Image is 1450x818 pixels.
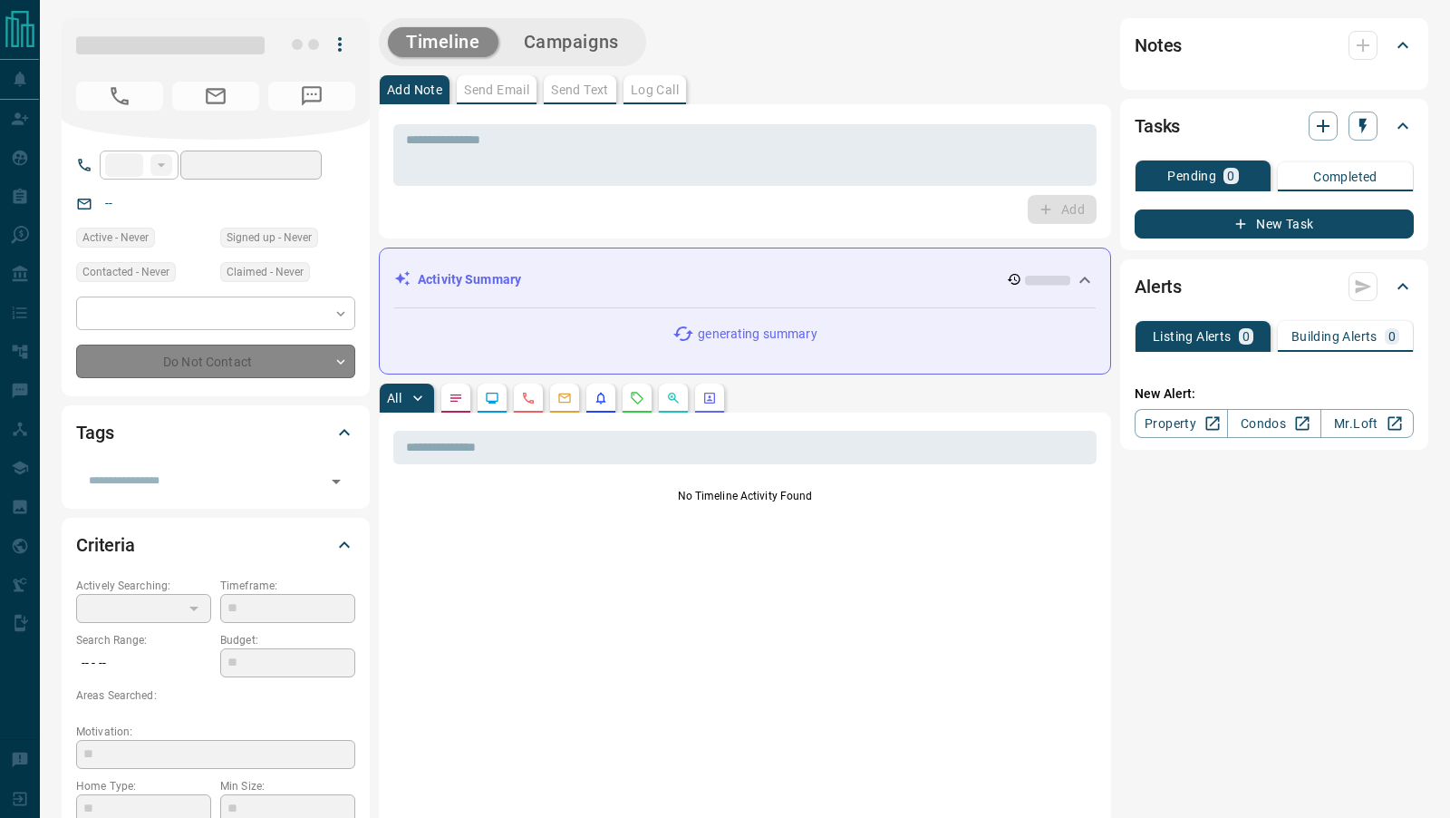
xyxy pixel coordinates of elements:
p: Add Note [387,83,442,96]
p: Activity Summary [418,270,521,289]
span: Claimed - Never [227,263,304,281]
p: Home Type: [76,778,211,794]
span: No Number [268,82,355,111]
svg: Lead Browsing Activity [485,391,499,405]
p: Building Alerts [1291,330,1377,343]
div: Do Not Contact [76,345,355,378]
div: Activity Summary [394,263,1096,297]
span: Active - Never [82,229,149,247]
p: Budget: [220,632,355,648]
a: Property [1135,409,1228,438]
div: Alerts [1135,265,1414,308]
p: 0 [1242,330,1250,343]
h2: Tasks [1135,112,1180,141]
span: No Email [172,82,259,111]
h2: Alerts [1135,272,1182,301]
p: All [387,392,401,404]
p: 0 [1227,170,1234,182]
p: Listing Alerts [1153,330,1232,343]
svg: Notes [449,391,463,405]
svg: Emails [557,391,572,405]
svg: Agent Actions [702,391,717,405]
p: Motivation: [76,724,355,740]
span: No Number [76,82,163,111]
a: Condos [1227,409,1320,438]
p: Search Range: [76,632,211,648]
svg: Opportunities [666,391,681,405]
p: Areas Searched: [76,687,355,704]
h2: Notes [1135,31,1182,60]
span: Contacted - Never [82,263,169,281]
svg: Requests [630,391,644,405]
p: Pending [1167,170,1216,182]
p: -- - -- [76,648,211,678]
p: 0 [1388,330,1396,343]
div: Tags [76,411,355,454]
h2: Tags [76,418,113,447]
span: Signed up - Never [227,229,312,247]
p: New Alert: [1135,385,1414,404]
div: Criteria [76,523,355,567]
p: generating summary [698,325,817,344]
p: Min Size: [220,778,355,794]
button: Open [324,469,349,494]
svg: Listing Alerts [594,391,608,405]
button: Campaigns [506,27,637,57]
p: No Timeline Activity Found [393,488,1097,504]
a: -- [105,196,112,210]
div: Notes [1135,24,1414,67]
div: Tasks [1135,104,1414,148]
button: New Task [1135,209,1414,239]
h2: Criteria [76,531,135,560]
p: Actively Searching: [76,578,211,594]
a: Mr.Loft [1320,409,1414,438]
svg: Calls [521,391,536,405]
button: Timeline [388,27,498,57]
p: Completed [1313,170,1377,183]
p: Timeframe: [220,578,355,594]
